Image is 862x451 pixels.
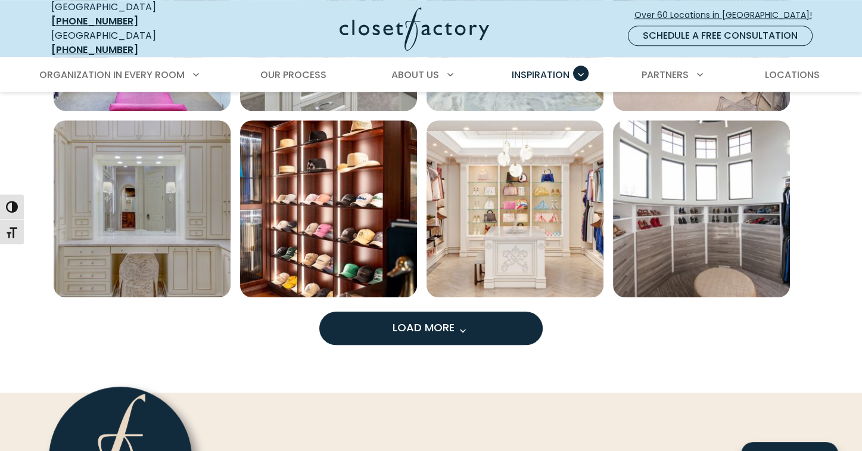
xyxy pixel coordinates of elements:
span: Partners [642,68,689,82]
span: About Us [391,68,439,82]
a: Open inspiration gallery to preview enlarged image [240,120,417,297]
nav: Primary Menu [31,58,832,92]
a: Schedule a Free Consultation [628,26,813,46]
a: Over 60 Locations in [GEOGRAPHIC_DATA]! [634,5,822,26]
a: Open inspiration gallery to preview enlarged image [427,120,603,297]
span: Over 60 Locations in [GEOGRAPHIC_DATA]! [634,9,821,21]
img: Full vanity suite built into a dressing room with glass insert cabinet doors and integrated light... [54,120,231,297]
div: [GEOGRAPHIC_DATA] [51,29,224,57]
span: Our Process [260,68,326,82]
span: Organization in Every Room [39,68,185,82]
img: Custom walk-in solid wood system with open glass shelving, crown molding, and decorative appliques. [427,120,603,297]
img: Sophisticated wardrobe suite with floor-to-ceiling fluted glass doors, wraparound cabinetry, and ... [240,120,417,297]
a: Open inspiration gallery to preview enlarged image [613,120,790,297]
img: Closet Factory Logo [340,7,489,51]
img: Circular walk-in closet with modern gray drawers lining the curved walls, topped with open shoe s... [613,120,790,297]
button: Load more inspiration gallery images [319,312,543,345]
span: Locations [764,68,819,82]
a: [PHONE_NUMBER] [51,43,138,57]
span: Load More [393,320,470,335]
a: [PHONE_NUMBER] [51,14,138,28]
span: Inspiration [512,68,570,82]
a: Open inspiration gallery to preview enlarged image [54,120,231,297]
